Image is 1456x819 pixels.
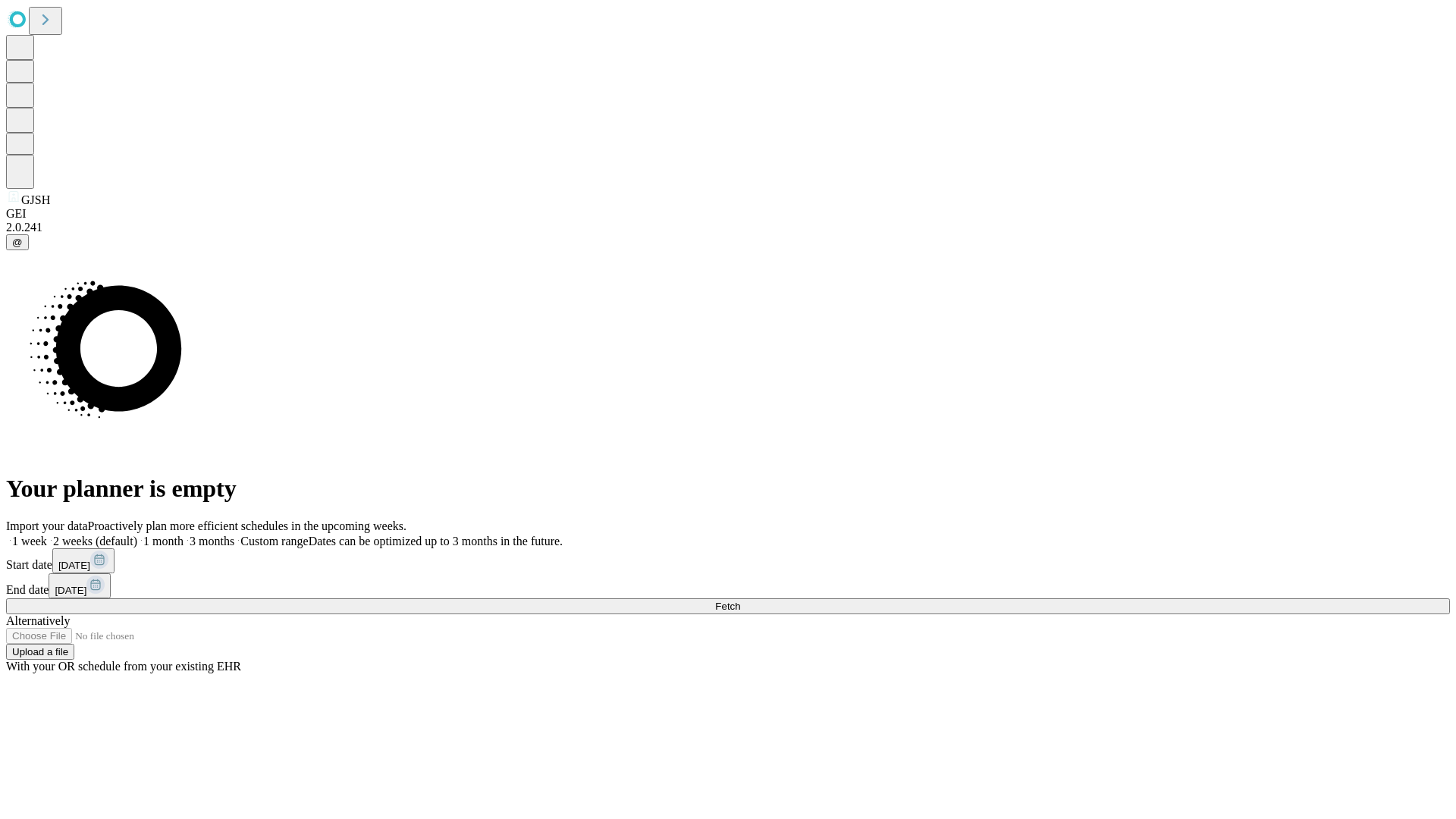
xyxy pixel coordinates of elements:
span: 3 months [190,535,234,548]
button: Upload a file [6,644,74,660]
span: [DATE] [55,585,86,596]
span: Custom range [240,535,308,548]
span: GJSH [21,193,50,206]
span: [DATE] [58,560,90,571]
span: Dates can be optimized up to 3 months in the future. [309,535,563,548]
span: Fetch [715,601,740,612]
span: 1 week [12,535,47,548]
span: Proactively plan more efficient schedules in the upcoming weeks. [88,519,406,532]
span: Alternatively [6,614,70,627]
span: 2 weeks (default) [53,535,137,548]
span: 1 month [143,535,184,548]
span: Import your data [6,519,88,532]
span: With your OR schedule from your existing EHR [6,660,241,673]
button: @ [6,234,29,250]
button: Fetch [6,598,1450,614]
div: End date [6,573,1450,598]
div: GEI [6,207,1450,221]
button: [DATE] [52,548,115,573]
div: Start date [6,548,1450,573]
span: @ [12,237,23,248]
button: [DATE] [49,573,111,598]
div: 2.0.241 [6,221,1450,234]
h1: Your planner is empty [6,475,1450,503]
